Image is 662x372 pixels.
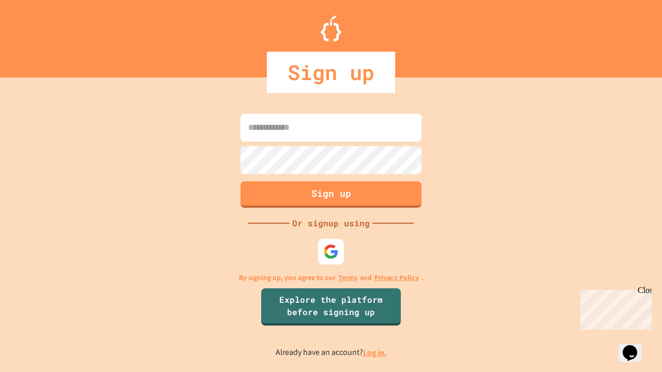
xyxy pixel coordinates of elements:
[290,217,372,229] div: Or signup using
[323,244,339,259] img: google-icon.svg
[338,272,357,283] a: Terms
[321,16,341,41] img: Logo.svg
[239,272,424,283] p: By signing up, you agree to our and .
[576,286,652,330] iframe: chat widget
[267,52,395,93] div: Sign up
[374,272,419,283] a: Privacy Policy
[363,347,387,358] a: Log in.
[261,288,401,326] a: Explore the platform before signing up
[276,346,387,359] p: Already have an account?
[4,4,71,66] div: Chat with us now!Close
[240,181,422,208] button: Sign up
[619,331,652,362] iframe: chat widget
